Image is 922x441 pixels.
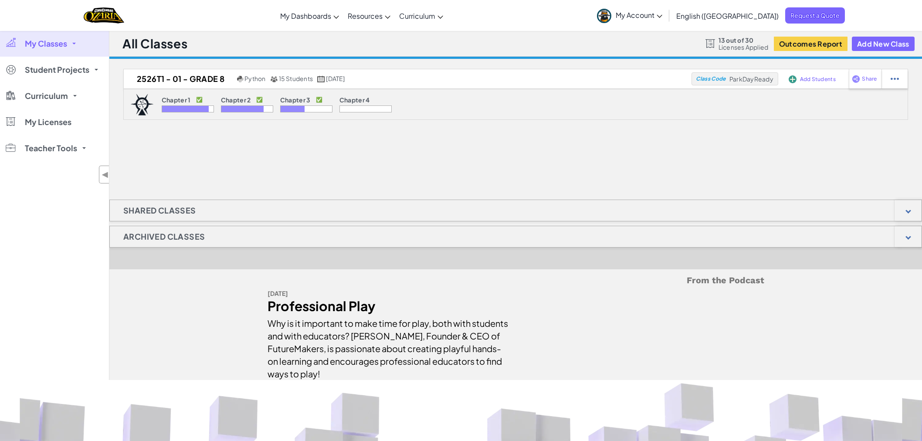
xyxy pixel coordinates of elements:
span: Student Projects [25,66,89,74]
span: Curriculum [25,92,68,100]
span: 15 Students [279,75,313,82]
a: English ([GEOGRAPHIC_DATA]) [672,4,783,27]
img: python.png [237,76,244,82]
p: ✅ [196,96,203,103]
p: ✅ [256,96,263,103]
p: Chapter 1 [162,96,191,103]
img: MultipleUsers.png [270,76,278,82]
p: Chapter 2 [221,96,251,103]
span: My Account [616,10,662,20]
a: Ozaria by CodeCombat logo [84,7,124,24]
img: logo [130,94,154,115]
span: English ([GEOGRAPHIC_DATA]) [676,11,779,20]
div: Professional Play [268,300,509,312]
span: Share [862,76,877,81]
p: Chapter 4 [339,96,370,103]
p: Chapter 3 [280,96,311,103]
a: My Dashboards [276,4,343,27]
img: IconStudentEllipsis.svg [891,75,899,83]
span: Licenses Applied [719,44,769,51]
h1: All Classes [122,35,187,52]
button: Add New Class [852,37,915,51]
div: Why is it important to make time for play, both with students and with educators? [PERSON_NAME], ... [268,312,509,380]
a: Resources [343,4,395,27]
img: IconAddStudents.svg [789,75,797,83]
span: Add Students [800,77,836,82]
span: Python [244,75,265,82]
h5: From the Podcast [268,274,764,287]
span: Curriculum [399,11,435,20]
a: Curriculum [395,4,447,27]
span: Resources [348,11,383,20]
span: 13 out of 30 [719,37,769,44]
img: IconShare_Purple.svg [852,75,860,83]
span: My Licenses [25,118,71,126]
a: Request a Quote [785,7,845,24]
img: Home [84,7,124,24]
img: calendar.svg [317,76,325,82]
h1: Shared Classes [110,200,210,221]
p: ✅ [316,96,322,103]
h2: 2526T1 - 01 - GRADE 8 [124,72,235,85]
h1: Archived Classes [110,226,218,248]
div: [DATE] [268,287,509,300]
button: Outcomes Report [774,37,847,51]
a: 2526T1 - 01 - GRADE 8 Python 15 Students [DATE] [124,72,691,85]
span: My Classes [25,40,67,47]
span: [DATE] [326,75,345,82]
span: Teacher Tools [25,144,77,152]
img: avatar [597,9,611,23]
span: My Dashboards [280,11,331,20]
span: ParkDayReady [729,75,773,83]
span: Class Code [696,76,725,81]
span: ◀ [102,168,109,181]
a: My Account [593,2,667,29]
